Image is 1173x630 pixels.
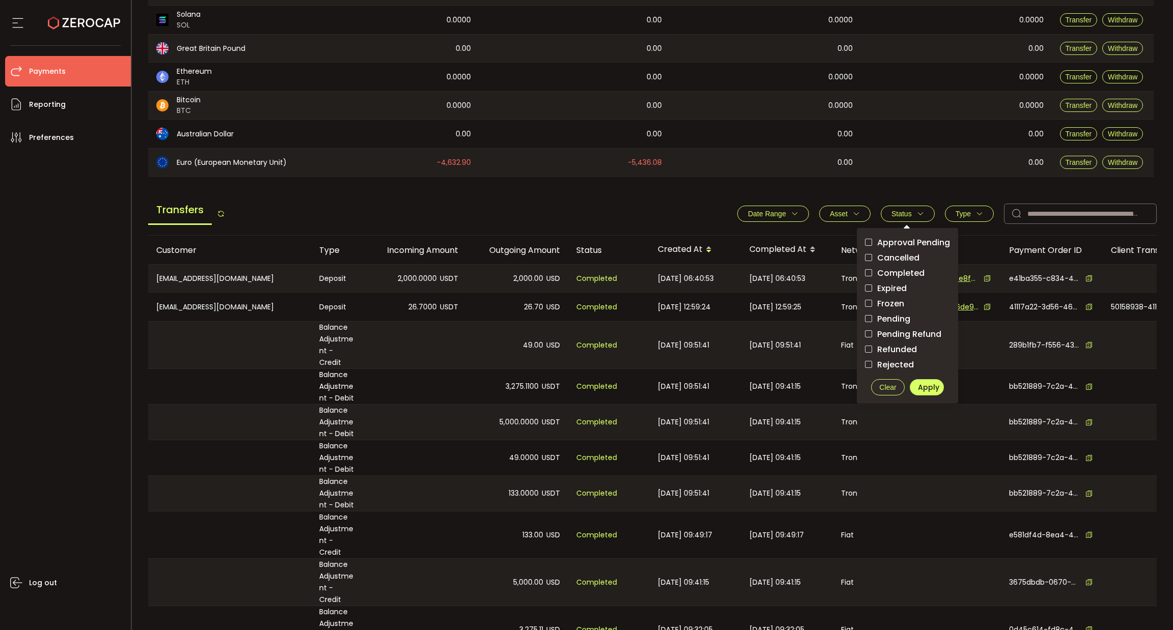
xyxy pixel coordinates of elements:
span: 0.00 [1028,43,1044,54]
div: Status [568,244,650,256]
span: 0.00 [647,43,662,54]
span: [DATE] 09:49:17 [658,529,712,541]
span: -5,436.08 [628,157,662,168]
span: Transfer [1066,16,1092,24]
img: btc_portfolio.svg [156,99,169,111]
button: Type [945,206,994,222]
div: checkbox-group [865,236,950,371]
div: Incoming Amount [365,244,466,256]
span: [DATE] 09:51:41 [658,488,709,499]
span: 0.00 [456,128,471,140]
span: 0.00 [837,128,853,140]
span: ETH [177,77,212,88]
div: Payment Order ID [1001,244,1103,256]
span: 49.0000 [509,452,539,464]
span: Ethereum [177,66,212,77]
button: Transfer [1060,156,1098,169]
span: Transfer [1066,73,1092,81]
button: Date Range [737,206,809,222]
span: Rejected [872,360,914,369]
span: USDT [542,452,560,464]
span: USDT [542,416,560,428]
span: 0.0000 [828,71,853,83]
span: [DATE] 06:40:53 [658,273,714,284]
div: Tron [833,369,899,404]
span: [DATE] 09:51:41 [658,381,709,392]
button: Status [881,206,935,222]
div: Outgoing Amount [466,244,568,256]
span: USD [546,577,560,588]
div: Deposit [311,293,365,321]
span: Status [891,210,912,218]
span: 3,275.1100 [506,381,539,392]
span: Withdraw [1108,130,1137,138]
span: [DATE] 09:41:15 [749,577,801,588]
span: [DATE] 09:41:15 [749,452,801,464]
span: Australian Dollar [177,129,234,139]
div: Balance Adjustment - Debit [311,440,365,475]
div: Tron [833,405,899,440]
span: 26.7000 [408,301,437,313]
span: 0.0000 [1019,100,1044,111]
span: Log out [29,576,57,590]
span: Withdraw [1108,73,1137,81]
span: USD [546,301,560,313]
button: Clear [871,379,905,395]
div: Type [311,244,365,256]
span: e581df4d-8ea4-455f-b518-00bbf2da5cdd [1009,530,1080,540]
span: Completed [576,488,617,499]
div: Balance Adjustment - Debit [311,369,365,404]
span: 0.00 [837,43,853,54]
div: Fiat [833,322,899,368]
span: Apply [918,382,939,392]
span: [DATE] 09:41:15 [658,577,709,588]
span: 5,000.0000 [499,416,539,428]
span: Completed [576,452,617,464]
span: [DATE] 09:51:41 [658,339,709,351]
span: Pending Refund [872,329,941,339]
span: [DATE] 09:51:41 [658,452,709,464]
span: Completed [576,273,617,284]
span: 0.0000 [828,100,853,111]
div: [EMAIL_ADDRESS][DOMAIN_NAME] [148,265,311,292]
div: Balance Adjustment - Credit [311,511,365,558]
span: USD [546,273,560,284]
span: 133.0000 [509,488,539,499]
div: Customer [148,244,311,256]
span: 41117a22-3d56-4600-a94c-16701a4ba513 [1009,302,1080,312]
button: Withdraw [1102,156,1143,169]
button: Withdraw [1102,70,1143,83]
span: 0.0000 [828,14,853,26]
span: [DATE] 12:59:25 [749,301,801,313]
div: [EMAIL_ADDRESS][DOMAIN_NAME] [148,293,311,321]
img: eth_portfolio.svg [156,71,169,83]
span: -4,632.90 [437,157,471,168]
span: Expired [872,283,907,293]
span: Transfer [1066,158,1092,166]
div: Tron [833,476,899,511]
span: Date Range [748,210,786,218]
span: [DATE] 12:59:24 [658,301,711,313]
span: [DATE] 09:51:41 [658,416,709,428]
div: Completed At [741,241,833,259]
img: sol_portfolio.png [156,14,169,26]
div: Tron [833,265,899,292]
span: 0.00 [837,157,853,168]
span: bb521889-7c2a-485c-a1214-fa0afcafb12c_3 [1009,452,1080,463]
iframe: Chat Widget [1122,581,1173,630]
span: 2,000.00 [513,273,543,284]
span: Type [956,210,971,218]
span: USD [546,529,560,541]
span: [DATE] 09:49:17 [749,529,804,541]
span: Payments [29,64,66,79]
span: Transfers [148,196,212,225]
button: Apply [910,379,944,395]
span: 0.0000 [1019,14,1044,26]
span: Completed [576,529,617,541]
span: 2,000.0000 [398,273,437,284]
span: 3675dbdb-0670-4a54-99d9-2cd2bc723bcd [1009,577,1080,588]
button: Transfer [1060,127,1098,140]
span: 0.00 [456,43,471,54]
span: Cancelled [872,253,919,263]
div: Fiat [833,559,899,606]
